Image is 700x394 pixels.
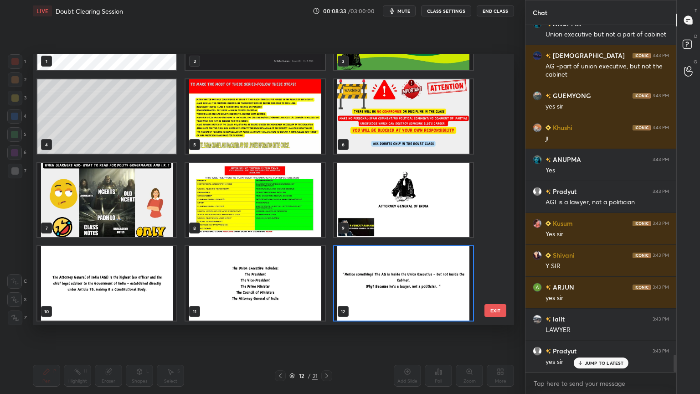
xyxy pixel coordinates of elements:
div: 3:43 PM [653,93,669,98]
img: iconic-dark.1390631f.png [633,253,651,258]
img: e240e46d25be4ff999e6399512018d8c.jpg [533,123,542,132]
div: Y SIR [546,262,669,271]
h6: Pradyut [551,187,576,196]
div: Z [8,311,27,325]
div: 3:43 PM [653,316,669,322]
button: EXIT [484,304,506,317]
h6: Pradyut [551,346,576,356]
img: Learner_Badge_beginner_1_8b307cf2a0.svg [546,125,551,130]
p: G [694,58,697,65]
div: C [7,274,27,289]
h6: Kusum [551,218,573,228]
div: 3 [8,91,26,105]
div: yes sir [546,102,669,111]
img: iconic-dark.1390631f.png [633,53,651,58]
img: no-rating-badge.077c3623.svg [546,53,551,58]
img: Learner_Badge_beginner_1_8b307cf2a0.svg [546,253,551,258]
div: AGI is a lawyer, not a politician [546,198,669,207]
img: 1759658756S6SZLX.pdf [185,246,324,321]
div: 3:43 PM [653,348,669,354]
div: 21 [312,372,318,380]
img: 1759658756S6SZLX.pdf [334,163,473,237]
img: iconic-dark.1390631f.png [633,285,651,290]
p: Chat [525,0,555,25]
h6: [DEMOGRAPHIC_DATA] [551,51,625,60]
div: 3:43 PM [653,157,669,162]
img: 1759658756S6SZLX.pdf [37,163,176,237]
div: grid [525,25,676,372]
div: Yes sir [546,230,669,239]
div: yes sir [546,358,669,367]
img: default.png [533,347,542,356]
img: no-rating-badge.077c3623.svg [546,317,551,322]
div: 3:43 PM [653,53,669,58]
div: 3:43 PM [653,221,669,226]
div: 6 [7,145,26,160]
div: 3:43 PM [653,285,669,290]
h6: ARJUN [551,282,574,292]
img: iconic-dark.1390631f.png [633,221,651,226]
span: mute [397,8,410,14]
div: 3:43 PM [653,253,669,258]
img: iconic-dark.1390631f.png [633,125,651,130]
div: ji [546,134,669,143]
img: effe27b5f7d94712bffc21b4b7f28027.jpg [533,51,542,60]
img: 043112706bbb4eb0b444d90f21242bd1.jpg [533,91,542,100]
img: 1759658756S6SZLX.pdf [185,163,324,237]
h6: Khushi [551,123,572,132]
div: 2 [8,73,26,87]
img: 1759658756S6SZLX.pdf [334,79,473,154]
button: CLASS SETTINGS [421,5,471,16]
img: 5f10e02224f243febadd0b0f76a28fbd.jpg [533,155,542,164]
div: 3:43 PM [653,189,669,194]
img: 1759658756S6SZLX.pdf [185,79,324,154]
div: / [308,373,310,378]
img: no-rating-badge.077c3623.svg [546,157,551,162]
div: 4 [7,109,26,124]
div: LAWYER [546,326,669,335]
img: Learner_Badge_beginner_1_8b307cf2a0.svg [546,221,551,226]
button: mute [383,5,416,16]
h6: Shivani [551,250,575,260]
img: a8397cb8cf0b4ec2900d1ed117460f61.jpg [533,251,542,260]
h6: lalit [551,314,565,324]
h6: ANUPMA [551,155,581,164]
img: 1759658756S6SZLX.pdf [334,246,473,321]
p: T [695,7,697,14]
img: no-rating-badge.077c3623.svg [546,285,551,290]
img: no-rating-badge.077c3623.svg [546,93,551,98]
img: 1759658756S6SZLX.pdf [37,246,176,321]
img: no-rating-badge.077c3623.svg [546,189,551,194]
img: 4007ddcfd56c4609abd16f9e7e971050.jpg [533,219,542,228]
div: 1 [8,54,26,69]
div: 3:43 PM [653,125,669,130]
img: 40eb4ab65778456da907dd2c9c8eaf6e.jpg [533,283,542,292]
p: JUMP TO LATEST [585,360,624,366]
h6: GUEMYONG [551,91,591,100]
img: 3 [533,315,542,324]
div: Yes [546,166,669,175]
div: AG -part of union executive, but not the cabinet [546,62,669,79]
img: default.png [533,187,542,196]
div: 12 [297,373,306,378]
img: no-rating-badge.077c3623.svg [546,349,551,354]
div: 7 [8,164,26,178]
div: 5 [7,127,26,142]
button: End Class [477,5,514,16]
div: yes sir [546,294,669,303]
div: Union executive but not a part of cabinet [546,30,669,39]
img: iconic-dark.1390631f.png [633,93,651,98]
h4: Doubt Clearing Session [56,7,123,16]
p: D [694,33,697,40]
div: X [7,292,27,307]
div: LIVE [33,5,52,16]
div: grid [33,54,498,325]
